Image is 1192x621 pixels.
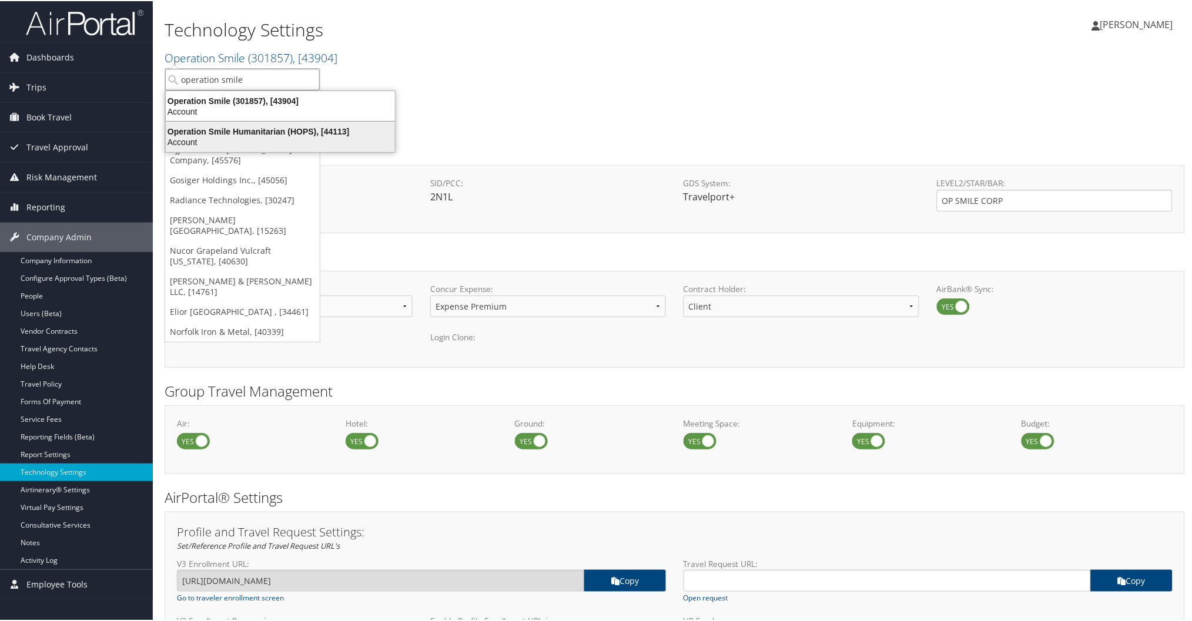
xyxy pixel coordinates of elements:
input: Search Accounts [165,68,320,89]
label: AirBank® Sync: [937,282,1173,294]
span: Book Travel [26,102,72,131]
label: Meeting Space: [684,417,835,428]
a: Nucor Grapeland Vulcraft [US_STATE], [40630] [165,240,320,270]
img: airportal-logo.png [26,8,143,35]
label: Contract Holder: [684,282,919,294]
span: Company Admin [26,221,92,251]
p: 2N1L [430,189,666,204]
div: Account [159,136,402,146]
a: copy [584,569,666,590]
label: Equipment: [852,417,1003,428]
div: Operation Smile (301857), [43904] [159,95,402,105]
span: ( 301857 ) [248,49,293,65]
label: AirBank® Sync [937,297,970,314]
h2: AirPortal® Settings [165,486,1185,506]
h2: Group Travel Management [165,380,1185,400]
a: Radiance Technologies, [30247] [165,189,320,209]
a: Elior [GEOGRAPHIC_DATA] , [34461] [165,301,320,321]
label: LEVEL2/STAR/BAR: [937,176,1173,188]
p: Travelport+ [684,189,919,204]
a: Norfolk Iron & Metal, [40339] [165,321,320,341]
label: Login Clone: [430,330,666,342]
a: Gosiger Holdings Inc., [45056] [165,169,320,189]
span: Travel Approval [26,132,88,161]
a: Open request [684,592,728,602]
a: Go to traveler enrollment screen [177,592,284,602]
div: Operation Smile Humanitarian (HOPS), [44113] [159,125,402,136]
a: [PERSON_NAME] [1092,6,1185,41]
span: Risk Management [26,162,97,191]
label: SID/PCC: [430,176,666,188]
div: Account [159,105,402,116]
label: Ground: [515,417,666,428]
h2: GDS [165,140,1176,160]
span: Employee Tools [26,569,88,598]
span: [PERSON_NAME] [1100,17,1173,30]
a: [PERSON_NAME] & [PERSON_NAME] LLC, [14761] [165,270,320,301]
label: Air: [177,417,328,428]
h1: Technology Settings [165,16,845,41]
label: Concur Expense: [430,282,666,294]
label: GDS System: [684,176,919,188]
h2: Online Booking Tool [165,246,1185,266]
span: Reporting [26,192,65,221]
span: , [ 43904 ] [293,49,337,65]
label: Travel Request URL: [684,557,1173,569]
label: Hotel: [346,417,497,428]
a: DJJ Nucor The [PERSON_NAME] Company, [45576] [165,139,320,169]
span: Dashboards [26,42,74,71]
em: Set/Reference Profile and Travel Request URL's [177,539,340,550]
label: Budget: [1022,417,1173,428]
a: copy [1091,569,1173,590]
span: Trips [26,72,46,101]
a: [PERSON_NAME][GEOGRAPHIC_DATA], [15263] [165,209,320,240]
h3: Profile and Travel Request Settings: [177,525,1173,537]
a: Operation Smile [165,49,337,65]
label: V3 Enrollment URL: [177,557,666,569]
